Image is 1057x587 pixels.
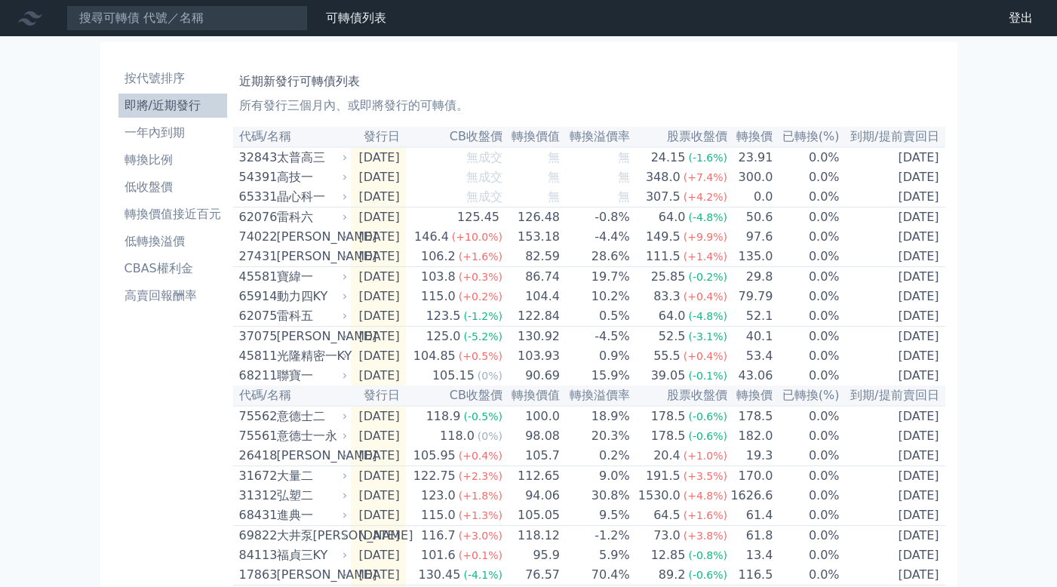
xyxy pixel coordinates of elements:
[773,426,840,446] td: 0.0%
[239,327,273,346] div: 37075
[773,167,840,187] td: 0.0%
[66,5,308,31] input: 搜尋可轉債 代號／名稱
[118,94,227,118] a: 即將/近期發行
[277,487,345,505] div: 弘塑二
[840,247,945,267] td: [DATE]
[277,188,345,206] div: 晶心科一
[239,97,939,115] p: 所有發行三個月內、或即將發行的可轉債。
[688,410,727,423] span: (-0.6%)
[561,406,631,426] td: 18.9%
[239,447,273,465] div: 26418
[840,506,945,526] td: [DATE]
[503,127,561,147] th: 轉換價值
[840,147,945,167] td: [DATE]
[840,207,945,228] td: [DATE]
[118,287,227,305] li: 高賣回報酬率
[466,170,502,184] span: 無成交
[561,366,631,386] td: 15.9%
[840,406,945,426] td: [DATE]
[773,127,840,147] th: 已轉換(%)
[239,268,273,286] div: 45581
[239,247,273,266] div: 27431
[650,447,684,465] div: 20.4
[561,306,631,327] td: 0.5%
[561,267,631,287] td: 19.7%
[463,569,502,581] span: (-4.1%)
[728,247,773,267] td: 135.0
[561,227,631,247] td: -4.4%
[503,546,561,565] td: 95.9
[840,386,945,406] th: 到期/提前賣回日
[618,189,630,204] span: 無
[618,150,630,164] span: 無
[459,509,502,521] span: (+1.3%)
[429,367,478,385] div: 105.15
[277,168,345,186] div: 高技一
[688,330,727,343] span: (-3.1%)
[351,227,406,247] td: [DATE]
[459,290,502,303] span: (+0.2%)
[118,232,227,250] li: 低轉換溢價
[840,466,945,487] td: [DATE]
[277,546,345,564] div: 福貞三KY
[840,366,945,386] td: [DATE]
[728,287,773,306] td: 79.79
[773,187,840,207] td: 0.0%
[561,565,631,585] td: 70.4%
[351,565,406,585] td: [DATE]
[503,486,561,506] td: 94.06
[423,327,464,346] div: 125.0
[561,327,631,347] td: -4.5%
[840,187,945,207] td: [DATE]
[459,450,502,462] span: (+0.4%)
[773,366,840,386] td: 0.0%
[688,549,727,561] span: (-0.8%)
[840,327,945,347] td: [DATE]
[773,267,840,287] td: 0.0%
[561,526,631,546] td: -1.2%
[503,207,561,228] td: 126.48
[118,202,227,226] a: 轉換價值接近百元
[503,227,561,247] td: 153.18
[503,466,561,487] td: 112.65
[118,121,227,145] a: 一年內到期
[239,487,273,505] div: 31312
[351,306,406,327] td: [DATE]
[503,287,561,306] td: 104.4
[561,346,631,366] td: 0.9%
[656,327,689,346] div: 52.5
[239,506,273,524] div: 68431
[118,148,227,172] a: 轉換比例
[277,566,345,584] div: [PERSON_NAME]
[233,127,351,147] th: 代碼/名稱
[478,430,502,442] span: (0%)
[561,546,631,565] td: 5.9%
[650,527,684,545] div: 73.0
[840,287,945,306] td: [DATE]
[239,467,273,485] div: 31672
[840,446,945,466] td: [DATE]
[406,127,503,147] th: CB收盤價
[773,446,840,466] td: 0.0%
[648,546,689,564] div: 12.85
[840,546,945,565] td: [DATE]
[239,149,273,167] div: 32843
[728,446,773,466] td: 19.3
[773,565,840,585] td: 0.0%
[277,307,345,325] div: 雷科五
[773,526,840,546] td: 0.0%
[459,250,502,263] span: (+1.6%)
[840,486,945,506] td: [DATE]
[688,430,727,442] span: (-0.6%)
[503,446,561,466] td: 105.7
[561,486,631,506] td: 30.8%
[415,566,463,584] div: 130.45
[773,506,840,526] td: 0.0%
[656,208,689,226] div: 64.0
[503,346,561,366] td: 103.93
[118,260,227,278] li: CBAS權利金
[463,330,502,343] span: (-5.2%)
[503,366,561,386] td: 90.69
[239,347,273,365] div: 45811
[561,386,631,406] th: 轉換溢價率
